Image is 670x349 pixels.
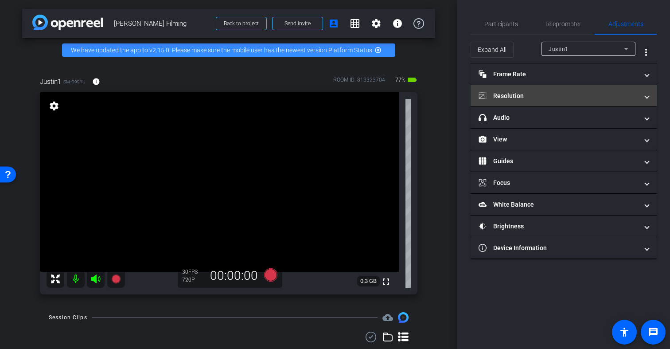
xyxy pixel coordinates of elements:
mat-panel-title: Frame Rate [479,70,638,79]
mat-panel-title: White Balance [479,200,638,209]
span: 77% [394,73,407,87]
mat-icon: info [92,78,100,86]
mat-panel-title: Audio [479,113,638,122]
img: Session clips [398,312,409,323]
mat-expansion-panel-header: Brightness [471,216,657,237]
div: ROOM ID: 813323704 [333,76,385,89]
mat-expansion-panel-header: Guides [471,150,657,172]
mat-expansion-panel-header: White Balance [471,194,657,215]
mat-panel-title: Resolution [479,91,638,101]
span: 0.3 GB [357,276,380,286]
button: More Options for Adjustments Panel [635,42,657,63]
span: FPS [188,269,198,275]
div: 720P [182,276,204,283]
mat-icon: highlight_off [374,47,382,54]
mat-panel-title: Device Information [479,243,638,253]
mat-icon: message [648,327,658,337]
img: app-logo [32,15,103,30]
mat-icon: cloud_upload [382,312,393,323]
mat-panel-title: Guides [479,157,638,166]
mat-icon: account_box [328,18,339,29]
mat-icon: grid_on [350,18,360,29]
span: Destinations for your clips [382,312,393,323]
mat-panel-title: Focus [479,178,638,188]
span: [PERSON_NAME] Filming [114,15,210,32]
button: Expand All [471,42,514,58]
div: We have updated the app to v2.15.0. Please make sure the mobile user has the newest version. [62,43,395,57]
mat-expansion-panel-header: View [471,129,657,150]
span: Back to project [224,20,259,27]
mat-expansion-panel-header: Device Information [471,237,657,259]
mat-panel-title: Brightness [479,222,638,231]
button: Send invite [272,17,323,30]
span: Justin1 [40,77,61,86]
div: 30 [182,268,204,275]
mat-icon: more_vert [641,47,651,58]
mat-icon: fullscreen [381,276,391,287]
mat-icon: settings [48,101,60,111]
span: SM-G991U [63,78,86,85]
mat-icon: battery_std [407,75,417,85]
span: Participants [484,21,518,27]
span: Expand All [478,41,506,58]
span: Justin1 [549,46,569,52]
span: Send invite [284,20,311,27]
mat-expansion-panel-header: Resolution [471,85,657,106]
mat-expansion-panel-header: Audio [471,107,657,128]
span: Teleprompter [545,21,581,27]
mat-icon: accessibility [619,327,630,337]
a: Platform Status [328,47,372,54]
mat-expansion-panel-header: Frame Rate [471,63,657,85]
mat-icon: settings [371,18,382,29]
mat-icon: info [392,18,403,29]
div: Session Clips [49,313,87,322]
div: 00:00:00 [204,268,264,283]
span: Adjustments [608,21,643,27]
mat-expansion-panel-header: Focus [471,172,657,193]
button: Back to project [216,17,267,30]
mat-panel-title: View [479,135,638,144]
